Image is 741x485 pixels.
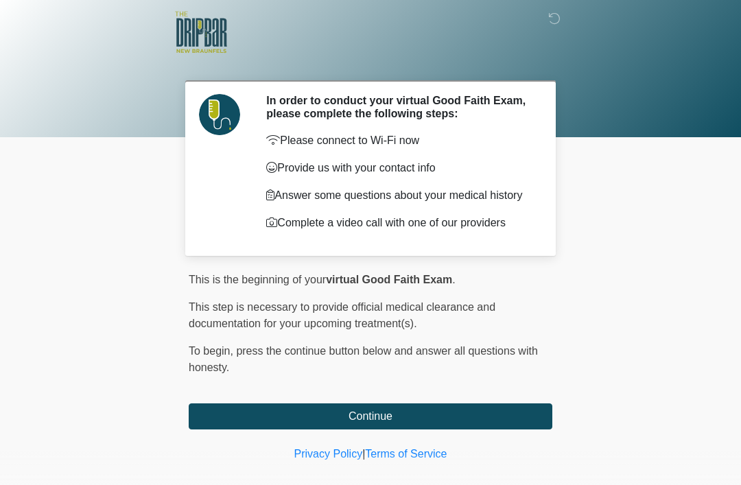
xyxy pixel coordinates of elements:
button: Continue [189,403,552,429]
img: The DRIPBaR - New Braunfels Logo [175,10,227,55]
span: press the continue button below and answer all questions with honesty. [189,345,538,373]
span: This is the beginning of your [189,274,326,285]
a: Privacy Policy [294,448,363,460]
h2: In order to conduct your virtual Good Faith Exam, please complete the following steps: [266,94,532,120]
strong: virtual Good Faith Exam [326,274,452,285]
a: Terms of Service [365,448,447,460]
p: Complete a video call with one of our providers [266,215,532,231]
a: | [362,448,365,460]
p: Answer some questions about your medical history [266,187,532,204]
span: . [452,274,455,285]
img: Agent Avatar [199,94,240,135]
span: To begin, [189,345,236,357]
p: Please connect to Wi-Fi now [266,132,532,149]
p: Provide us with your contact info [266,160,532,176]
span: This step is necessary to provide official medical clearance and documentation for your upcoming ... [189,301,495,329]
